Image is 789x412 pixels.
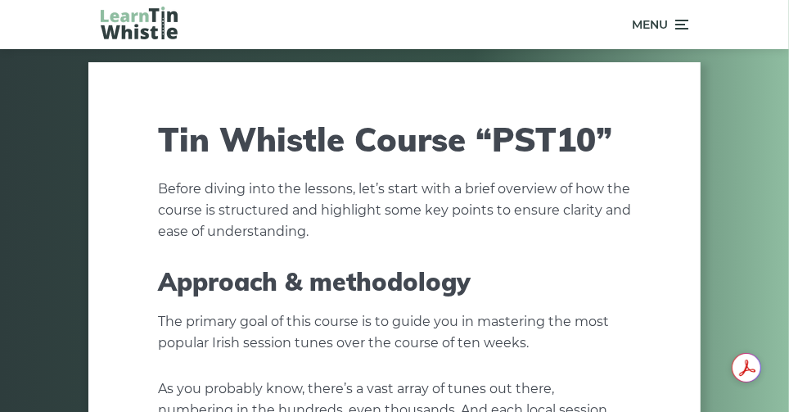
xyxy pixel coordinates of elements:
p: The primary goal of this course is to guide you in mastering the most popular Irish session tunes... [158,311,631,354]
img: LearnTinWhistle.com [101,7,178,39]
h2: Approach & methodology [158,267,631,297]
p: Before diving into the lessons, let’s start with a brief overview of how the course is structured... [158,179,631,242]
span: Menu [632,4,668,45]
h1: Tin Whistle Course “PST10” [158,120,631,159]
